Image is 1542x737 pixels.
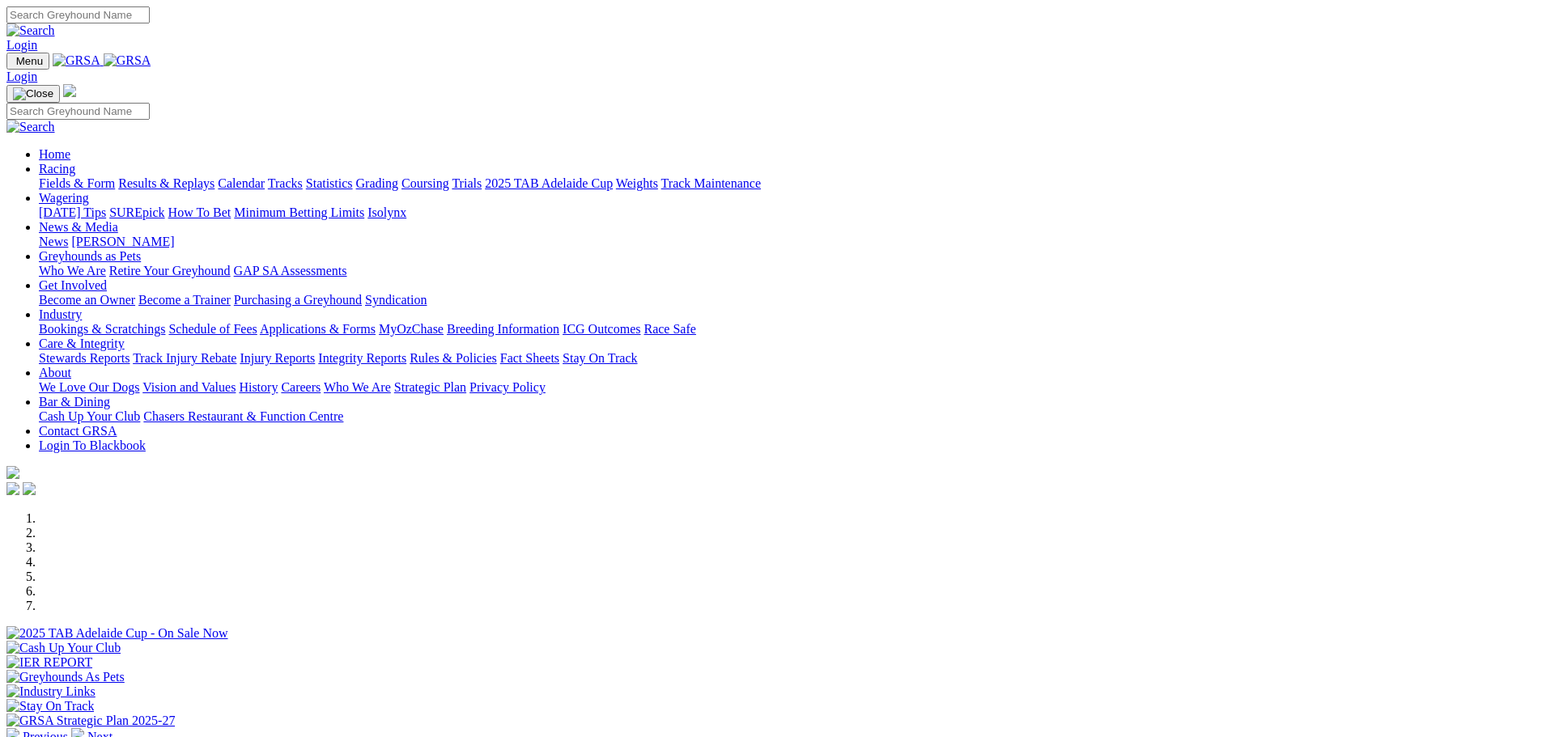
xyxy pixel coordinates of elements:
a: Care & Integrity [39,337,125,350]
a: Syndication [365,293,427,307]
a: Cash Up Your Club [39,409,140,423]
a: Become an Owner [39,293,135,307]
a: News [39,235,68,248]
img: twitter.svg [23,482,36,495]
img: GRSA [53,53,100,68]
img: IER REPORT [6,655,92,670]
a: ICG Outcomes [563,322,640,336]
a: Fact Sheets [500,351,559,365]
a: Integrity Reports [318,351,406,365]
div: Care & Integrity [39,351,1536,366]
div: News & Media [39,235,1536,249]
img: facebook.svg [6,482,19,495]
div: Greyhounds as Pets [39,264,1536,278]
a: Race Safe [644,322,695,336]
a: News & Media [39,220,118,234]
a: Schedule of Fees [168,322,257,336]
button: Toggle navigation [6,85,60,103]
a: Results & Replays [118,176,215,190]
a: Retire Your Greyhound [109,264,231,277]
a: Login [6,38,37,52]
a: Become a Trainer [138,293,231,307]
div: Racing [39,176,1536,191]
a: Trials [452,176,482,190]
a: Minimum Betting Limits [234,205,364,219]
a: [PERSON_NAME] [71,235,174,248]
a: [DATE] Tips [39,205,106,219]
a: Chasers Restaurant & Function Centre [143,409,343,423]
div: Bar & Dining [39,409,1536,424]
img: Search [6,23,55,38]
a: MyOzChase [379,322,444,336]
a: Contact GRSA [39,424,117,438]
div: Get Involved [39,293,1536,307]
a: About [39,366,71,379]
a: Get Involved [39,278,107,292]
a: Isolynx [367,205,406,219]
input: Search [6,103,150,120]
div: Wagering [39,205,1536,220]
a: Injury Reports [240,351,315,365]
a: Careers [281,380,321,394]
a: Fields & Form [39,176,115,190]
a: Login [6,70,37,83]
a: Who We Are [324,380,391,394]
a: Track Maintenance [661,176,761,190]
a: 2025 TAB Adelaide Cup [485,176,613,190]
a: History [239,380,278,394]
a: GAP SA Assessments [234,264,347,277]
button: Toggle navigation [6,53,49,70]
a: How To Bet [168,205,232,219]
a: Strategic Plan [394,380,466,394]
a: Privacy Policy [469,380,546,394]
a: Purchasing a Greyhound [234,293,362,307]
span: Menu [16,55,43,67]
a: Vision and Values [142,380,236,394]
a: Home [39,147,70,161]
img: Stay On Track [6,699,94,714]
img: Close [13,87,53,100]
a: Weights [616,176,658,190]
a: Rules & Policies [410,351,497,365]
a: Stay On Track [563,351,637,365]
div: Industry [39,322,1536,337]
a: Track Injury Rebate [133,351,236,365]
a: Grading [356,176,398,190]
a: Who We Are [39,264,106,277]
img: Search [6,120,55,134]
a: Stewards Reports [39,351,130,365]
img: 2025 TAB Adelaide Cup - On Sale Now [6,626,228,641]
a: Wagering [39,191,89,205]
a: Industry [39,307,82,321]
div: About [39,380,1536,395]
a: Racing [39,162,75,176]
img: Greyhounds As Pets [6,670,125,684]
a: Statistics [306,176,353,190]
a: Applications & Forms [260,322,376,336]
img: Cash Up Your Club [6,641,121,655]
a: Tracks [268,176,303,190]
img: Industry Links [6,684,96,699]
a: Login To Blackbook [39,438,146,452]
img: logo-grsa-white.png [63,84,76,97]
img: GRSA [104,53,151,68]
input: Search [6,6,150,23]
a: We Love Our Dogs [39,380,139,394]
img: GRSA Strategic Plan 2025-27 [6,714,175,728]
a: Calendar [218,176,265,190]
a: Bookings & Scratchings [39,322,165,336]
a: Greyhounds as Pets [39,249,141,263]
a: Bar & Dining [39,395,110,409]
img: logo-grsa-white.png [6,466,19,479]
a: SUREpick [109,205,164,219]
a: Coursing [401,176,449,190]
a: Breeding Information [447,322,559,336]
